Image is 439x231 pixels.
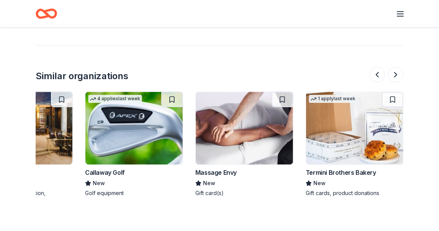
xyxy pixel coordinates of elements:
[313,179,326,188] span: New
[93,179,105,188] span: New
[306,189,404,197] div: Gift cards, product donations
[88,95,142,103] div: 4 applies last week
[36,5,57,23] a: Home
[85,189,183,197] div: Golf equipment
[306,92,403,164] img: Image for Termini Brothers Bakery
[195,189,293,197] div: Gift card(s)
[85,91,183,197] a: Image for Callaway Golf4 applieslast weekCallaway GolfNewGolf equipment
[85,168,125,177] div: Callaway Golf
[195,168,237,177] div: Massage Envy
[203,179,215,188] span: New
[85,92,183,164] img: Image for Callaway Golf
[309,95,357,103] div: 1 apply last week
[36,70,128,82] div: Similar organizations
[306,168,376,177] div: Termini Brothers Bakery
[306,91,404,197] a: Image for Termini Brothers Bakery1 applylast weekTermini Brothers BakeryNewGift cards, product do...
[196,92,293,164] img: Image for Massage Envy
[195,91,293,197] a: Image for Massage EnvyMassage EnvyNewGift card(s)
